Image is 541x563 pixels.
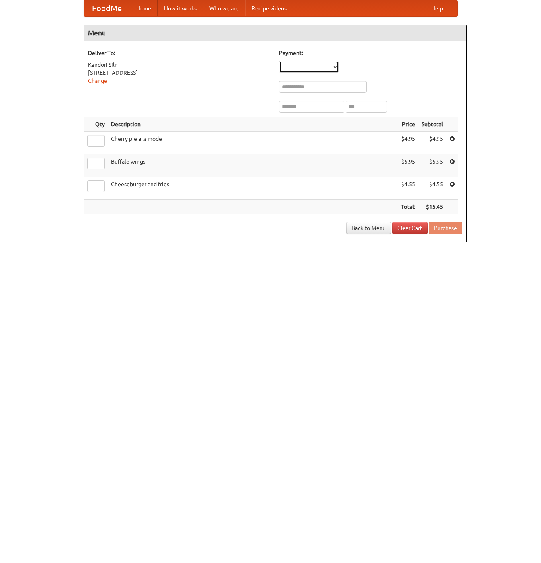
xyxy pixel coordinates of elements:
a: How it works [158,0,203,16]
a: Recipe videos [245,0,293,16]
th: Description [108,117,398,132]
td: Cherry pie a la mode [108,132,398,154]
td: $4.55 [418,177,446,200]
h5: Payment: [279,49,462,57]
th: $15.45 [418,200,446,214]
td: $5.95 [398,154,418,177]
a: Help [425,0,449,16]
a: Clear Cart [392,222,428,234]
a: Change [88,78,107,84]
td: $4.55 [398,177,418,200]
td: $4.95 [418,132,446,154]
th: Price [398,117,418,132]
th: Total: [398,200,418,214]
h4: Menu [84,25,466,41]
th: Qty [84,117,108,132]
div: [STREET_ADDRESS] [88,69,271,77]
a: Who we are [203,0,245,16]
td: Buffalo wings [108,154,398,177]
td: $4.95 [398,132,418,154]
th: Subtotal [418,117,446,132]
a: Back to Menu [346,222,391,234]
div: Kandori Siln [88,61,271,69]
td: Cheeseburger and fries [108,177,398,200]
button: Purchase [429,222,462,234]
a: Home [130,0,158,16]
h5: Deliver To: [88,49,271,57]
a: FoodMe [84,0,130,16]
td: $5.95 [418,154,446,177]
